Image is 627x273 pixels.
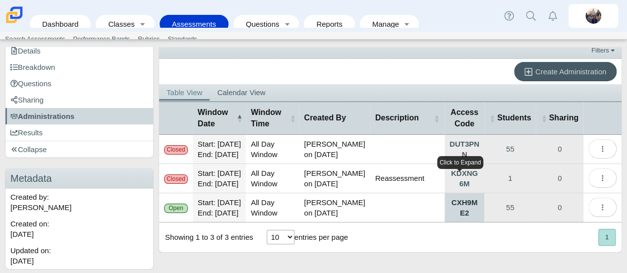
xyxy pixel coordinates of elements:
[541,113,547,123] span: Sharing : Activate to sort
[365,15,400,33] a: Manage
[193,164,246,193] td: Start: [DATE] End: [DATE]
[10,257,34,265] time: Sep 29, 2024 at 10:25 AM
[5,189,153,216] div: Created by: [PERSON_NAME]
[210,84,273,101] a: Calendar View
[280,15,294,33] a: Toggle expanded
[159,222,253,252] div: Showing 1 to 3 of 3 entries
[445,193,484,222] a: Click to Expand
[598,229,616,245] button: 1
[549,112,578,123] span: Sharing
[536,135,583,164] a: Manage Sharing
[588,139,617,159] button: More options
[299,164,370,193] td: [PERSON_NAME] on [DATE]
[5,216,153,242] div: Created on:
[101,15,135,33] a: Classes
[136,15,150,33] a: Toggle expanded
[5,43,153,59] a: Details
[193,193,246,222] td: Start: [DATE] End: [DATE]
[164,174,188,184] div: Closed
[5,108,153,124] a: Administrations
[5,168,153,189] h3: Metadata
[164,145,188,155] div: Closed
[193,135,246,164] td: Start: [DATE] End: [DATE]
[5,124,153,141] a: Results
[5,59,153,75] a: Breakdown
[164,32,201,47] a: Standards
[290,113,294,123] span: Window Time : Activate to sort
[434,113,440,123] span: Description : Activate to sort
[304,112,365,123] span: Created By
[10,112,74,120] span: Administrations
[10,145,47,154] span: Collapse
[400,15,414,33] a: Toggle expanded
[10,230,34,238] time: Sep 29, 2024 at 10:25 AM
[1,32,69,47] a: Search Assessments
[589,46,619,55] a: Filters
[251,107,288,129] span: Window Time
[4,18,25,27] a: Carmen School of Science & Technology
[588,198,617,217] button: More options
[514,62,617,81] a: Create Administration
[246,135,299,164] td: All Day Window
[535,67,606,76] span: Create Administration
[134,32,164,47] a: Rubrics
[309,15,350,33] a: Reports
[238,15,280,33] a: Questions
[484,135,536,164] a: View Participants
[10,128,43,137] span: Results
[375,112,432,123] span: Description
[569,4,618,28] a: britta.barnhart.NdZ84j
[299,135,370,164] td: [PERSON_NAME] on [DATE]
[437,156,483,169] div: Click to Expand
[159,84,210,101] a: Table View
[370,164,445,193] td: Reassessment
[165,15,224,33] a: Assessments
[198,107,234,129] span: Window Date
[484,193,536,222] a: View Participants
[542,5,564,27] a: Alerts
[294,233,348,241] label: entries per page
[597,229,616,245] nav: pagination
[236,113,241,123] span: Window Date : Activate to invert sorting
[246,193,299,222] td: All Day Window
[445,135,484,164] a: Click to Expand
[450,107,479,129] span: Access Code
[4,4,25,25] img: Carmen School of Science & Technology
[10,96,44,104] span: Sharing
[5,242,153,269] div: Updated on:
[299,193,370,222] td: [PERSON_NAME] on [DATE]
[5,92,153,108] a: Sharing
[5,75,153,92] a: Questions
[5,141,153,158] a: Collapse
[585,8,601,24] img: britta.barnhart.NdZ84j
[497,112,531,123] span: Students
[10,79,52,88] span: Questions
[10,47,41,55] span: Details
[489,113,495,123] span: Students : Activate to sort
[10,63,55,71] span: Breakdown
[445,164,484,193] a: Click to Expand
[246,164,299,193] td: All Day Window
[164,204,188,213] div: Open
[484,164,536,193] a: View Participants
[536,193,583,222] a: Manage Sharing
[588,168,617,188] button: More options
[35,15,86,33] a: Dashboard
[69,32,134,47] a: Performance Bands
[536,164,583,193] a: Manage Sharing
